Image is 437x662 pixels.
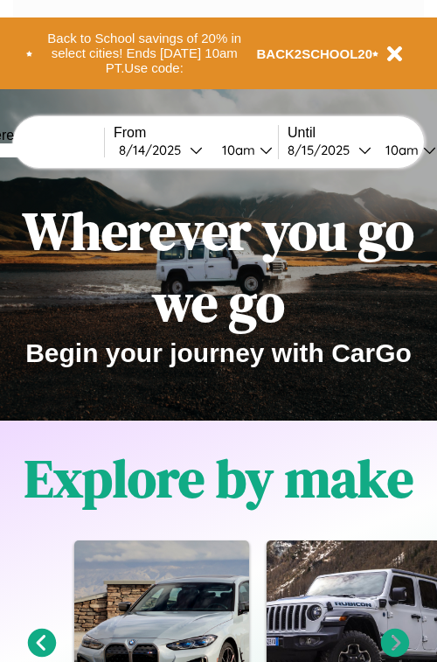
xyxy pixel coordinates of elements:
div: 8 / 15 / 2025 [288,142,358,158]
b: BACK2SCHOOL20 [257,46,373,61]
label: From [114,125,278,141]
h1: Explore by make [24,442,413,514]
div: 10am [213,142,260,158]
button: 8/14/2025 [114,141,208,159]
div: 10am [377,142,423,158]
div: 8 / 14 / 2025 [119,142,190,158]
button: 10am [208,141,278,159]
button: Back to School savings of 20% in select cities! Ends [DATE] 10am PT.Use code: [32,26,257,80]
